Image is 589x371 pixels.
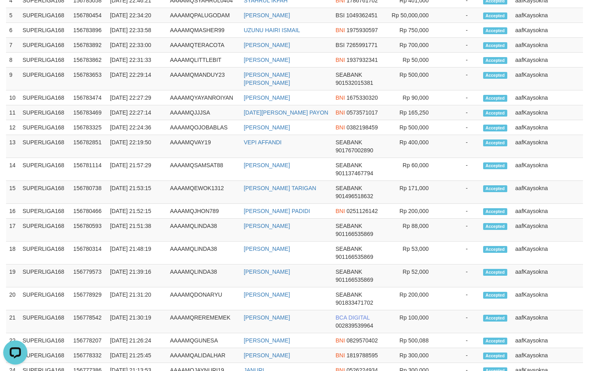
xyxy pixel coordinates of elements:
span: Copy 901532015381 to clipboard [336,80,373,86]
td: 156778929 [70,287,107,310]
td: SUPERLIGA168 [19,158,70,181]
td: SUPERLIGA168 [19,310,70,333]
td: [DATE] 21:51:38 [107,219,167,242]
td: Rp 50,000 [382,53,441,68]
span: BNI [336,27,345,33]
td: SUPERLIGA168 [19,135,70,158]
a: [PERSON_NAME] [244,269,290,275]
td: aafKaysokna [512,68,583,90]
span: Accepted [483,162,507,169]
a: [PERSON_NAME] TARIGAN [244,185,316,191]
td: 12 [6,120,19,135]
td: 14 [6,158,19,181]
span: BNI [336,57,345,63]
span: SEABANK [336,72,362,78]
td: - [441,8,480,23]
span: SEABANK [336,291,362,298]
a: [PERSON_NAME] [244,12,290,18]
td: Rp 500,000 [382,120,441,135]
td: SUPERLIGA168 [19,53,70,68]
td: 17 [6,219,19,242]
td: 18 [6,242,19,264]
td: - [441,181,480,204]
span: Accepted [483,338,507,344]
td: AAAAMQGUNESA [167,333,240,348]
a: [PERSON_NAME] PADIDI [244,208,310,214]
td: - [441,310,480,333]
td: 6 [6,23,19,38]
span: Copy 002839539964 to clipboard [336,322,373,329]
td: 11 [6,105,19,120]
td: SUPERLIGA168 [19,38,70,53]
td: 156783474 [70,90,107,105]
td: aafKaysokna [512,135,583,158]
span: SEABANK [336,185,362,191]
td: SUPERLIGA168 [19,242,70,264]
td: 156783653 [70,68,107,90]
td: 156783896 [70,23,107,38]
td: AAAAMQLINDA38 [167,264,240,287]
td: 9 [6,68,19,90]
td: AAAAMQPALUGODAM [167,8,240,23]
td: - [441,105,480,120]
td: [DATE] 21:48:19 [107,242,167,264]
td: aafKaysokna [512,181,583,204]
td: [DATE] 22:33:58 [107,23,167,38]
td: - [441,53,480,68]
td: AAAAMQVAY19 [167,135,240,158]
td: AAAAMQLINDA38 [167,219,240,242]
td: - [441,333,480,348]
td: SUPERLIGA168 [19,204,70,219]
span: BNI [336,208,345,214]
td: 156780454 [70,8,107,23]
td: - [441,23,480,38]
a: [PERSON_NAME] [244,57,290,63]
td: AAAAMQREREMEMEK [167,310,240,333]
td: aafKaysokna [512,333,583,348]
span: Copy 901496518632 to clipboard [336,193,373,199]
td: SUPERLIGA168 [19,264,70,287]
td: 156780466 [70,204,107,219]
span: Accepted [483,223,507,230]
td: - [441,158,480,181]
td: [DATE] 21:31:20 [107,287,167,310]
td: [DATE] 21:26:24 [107,333,167,348]
td: 20 [6,287,19,310]
td: 156781114 [70,158,107,181]
span: SEABANK [336,139,362,146]
td: 8 [6,53,19,68]
span: Accepted [483,208,507,215]
td: SUPERLIGA168 [19,219,70,242]
span: Copy 0573571017 to clipboard [347,109,378,116]
span: Accepted [483,57,507,64]
a: [PERSON_NAME] [244,42,290,48]
span: Copy 1975930597 to clipboard [347,27,378,33]
a: [PERSON_NAME] [244,162,290,168]
td: aafKaysokna [512,90,583,105]
td: Rp 53,000 [382,242,441,264]
span: SEABANK [336,246,362,252]
td: aafKaysokna [512,38,583,53]
span: BCA DIGITAL [336,314,370,321]
span: Copy 1819788595 to clipboard [347,352,378,359]
td: SUPERLIGA168 [19,68,70,90]
td: 13 [6,135,19,158]
span: Accepted [483,95,507,102]
td: 156778542 [70,310,107,333]
td: aafKaysokna [512,264,583,287]
td: 156782851 [70,135,107,158]
td: [DATE] 21:53:15 [107,181,167,204]
span: Accepted [483,139,507,146]
span: Copy 901166535869 to clipboard [336,254,373,260]
td: - [441,90,480,105]
td: Rp 90,000 [382,90,441,105]
td: Rp 200,000 [382,204,441,219]
td: 10 [6,90,19,105]
span: Copy 901166535869 to clipboard [336,277,373,283]
span: Copy 0251126142 to clipboard [347,208,378,214]
td: 156779573 [70,264,107,287]
td: 7 [6,38,19,53]
td: SUPERLIGA168 [19,90,70,105]
td: Rp 52,000 [382,264,441,287]
td: Rp 700,000 [382,38,441,53]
